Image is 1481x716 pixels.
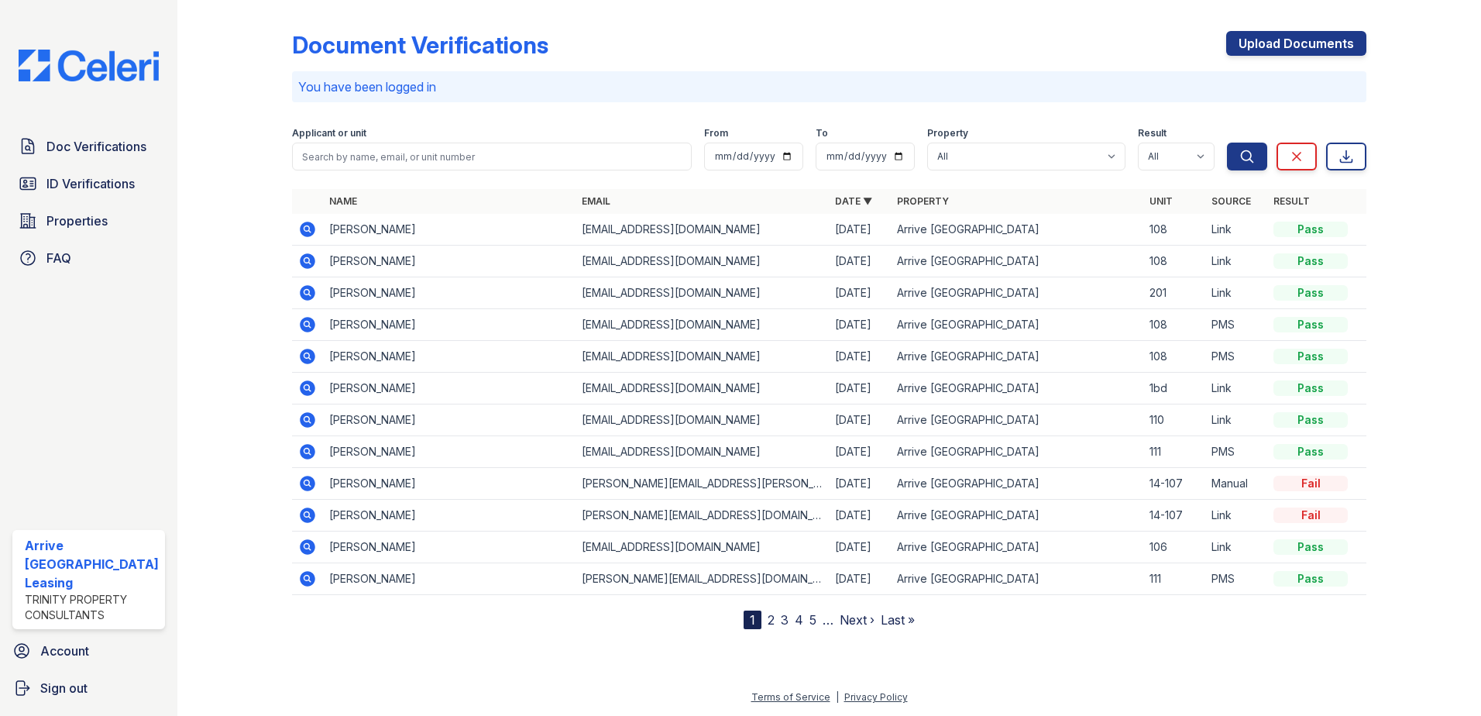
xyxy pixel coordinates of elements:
td: Link [1205,246,1267,277]
td: [DATE] [829,277,891,309]
td: Arrive [GEOGRAPHIC_DATA] [891,563,1144,595]
iframe: chat widget [1416,654,1466,701]
td: [PERSON_NAME][EMAIL_ADDRESS][DOMAIN_NAME] [576,500,829,532]
span: ID Verifications [46,174,135,193]
td: PMS [1205,309,1267,341]
td: Arrive [GEOGRAPHIC_DATA] [891,309,1144,341]
a: Name [329,195,357,207]
div: | [836,691,839,703]
td: PMS [1205,341,1267,373]
span: FAQ [46,249,71,267]
div: Fail [1273,508,1348,523]
td: [PERSON_NAME] [323,277,576,309]
img: CE_Logo_Blue-a8612792a0a2168367f1c8372b55b34899dd931a85d93a1a3d3e32e68fde9ad4.png [6,50,171,81]
td: [DATE] [829,373,891,404]
td: 108 [1143,341,1205,373]
div: Fail [1273,476,1348,491]
td: [PERSON_NAME] [323,341,576,373]
a: 3 [781,612,789,628]
a: Property [897,195,949,207]
td: [PERSON_NAME] [323,404,576,436]
div: Pass [1273,412,1348,428]
td: [PERSON_NAME] [323,500,576,532]
a: 5 [809,612,816,628]
td: Link [1205,532,1267,563]
td: [DATE] [829,246,891,277]
div: Pass [1273,317,1348,332]
div: Trinity Property Consultants [25,592,159,623]
td: [PERSON_NAME] [323,214,576,246]
td: [PERSON_NAME] [323,563,576,595]
div: Pass [1273,444,1348,460]
td: 1bd [1143,373,1205,404]
td: Arrive [GEOGRAPHIC_DATA] [891,341,1144,373]
td: PMS [1205,563,1267,595]
td: Arrive [GEOGRAPHIC_DATA] [891,468,1144,500]
td: [DATE] [829,404,891,436]
p: You have been logged in [298,77,1361,96]
span: Sign out [40,679,88,697]
td: [EMAIL_ADDRESS][DOMAIN_NAME] [576,277,829,309]
td: [DATE] [829,468,891,500]
a: Result [1273,195,1310,207]
div: Document Verifications [292,31,548,59]
td: [EMAIL_ADDRESS][DOMAIN_NAME] [576,436,829,468]
label: Result [1138,127,1167,139]
td: [EMAIL_ADDRESS][DOMAIN_NAME] [576,214,829,246]
a: ID Verifications [12,168,165,199]
a: Privacy Policy [844,691,908,703]
td: [DATE] [829,309,891,341]
a: 4 [795,612,803,628]
td: [PERSON_NAME] [323,309,576,341]
div: Pass [1273,380,1348,396]
td: Arrive [GEOGRAPHIC_DATA] [891,404,1144,436]
a: Properties [12,205,165,236]
input: Search by name, email, or unit number [292,143,692,170]
td: [DATE] [829,436,891,468]
td: [PERSON_NAME][EMAIL_ADDRESS][PERSON_NAME][DOMAIN_NAME] [576,468,829,500]
td: 106 [1143,532,1205,563]
td: [EMAIL_ADDRESS][DOMAIN_NAME] [576,341,829,373]
a: Account [6,635,171,666]
a: Email [582,195,610,207]
div: Pass [1273,285,1348,301]
div: 1 [744,611,761,629]
a: Last » [881,612,915,628]
td: [DATE] [829,500,891,532]
td: [PERSON_NAME] [323,532,576,563]
span: … [823,611,833,629]
td: [EMAIL_ADDRESS][DOMAIN_NAME] [576,246,829,277]
td: Arrive [GEOGRAPHIC_DATA] [891,277,1144,309]
td: Link [1205,500,1267,532]
td: 110 [1143,404,1205,436]
div: Pass [1273,349,1348,364]
td: [PERSON_NAME] [323,246,576,277]
span: Properties [46,212,108,230]
td: Arrive [GEOGRAPHIC_DATA] [891,436,1144,468]
a: Upload Documents [1226,31,1366,56]
div: Pass [1273,539,1348,555]
td: 14-107 [1143,500,1205,532]
a: Terms of Service [751,691,830,703]
td: [EMAIL_ADDRESS][DOMAIN_NAME] [576,309,829,341]
td: [EMAIL_ADDRESS][DOMAIN_NAME] [576,373,829,404]
td: 108 [1143,309,1205,341]
a: Source [1211,195,1251,207]
td: [DATE] [829,563,891,595]
td: [DATE] [829,532,891,563]
a: Date ▼ [835,195,872,207]
td: Link [1205,277,1267,309]
div: Pass [1273,253,1348,269]
td: 108 [1143,246,1205,277]
td: Manual [1205,468,1267,500]
td: [DATE] [829,341,891,373]
td: [PERSON_NAME] [323,436,576,468]
a: Unit [1149,195,1173,207]
td: 111 [1143,563,1205,595]
td: Arrive [GEOGRAPHIC_DATA] [891,214,1144,246]
td: [PERSON_NAME] [323,373,576,404]
span: Account [40,642,89,660]
td: Arrive [GEOGRAPHIC_DATA] [891,532,1144,563]
td: [EMAIL_ADDRESS][DOMAIN_NAME] [576,532,829,563]
td: [EMAIL_ADDRESS][DOMAIN_NAME] [576,404,829,436]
